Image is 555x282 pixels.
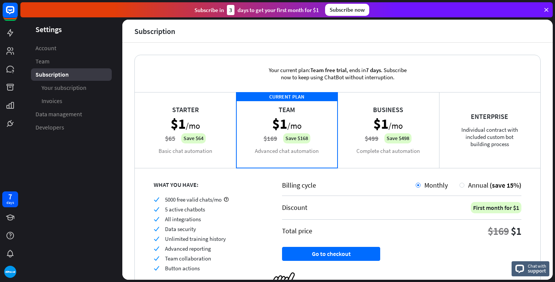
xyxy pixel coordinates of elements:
[471,202,521,213] div: First month for $1
[31,95,112,107] a: Invoices
[154,256,159,261] i: check
[165,216,201,223] span: All integrations
[282,203,307,212] div: Discount
[165,235,226,242] span: Unlimited training history
[165,255,211,262] span: Team collaboration
[2,191,18,207] a: 7 days
[35,71,69,79] span: Subscription
[310,66,347,74] span: Team free trial
[154,246,159,251] i: check
[511,224,521,238] div: $1
[35,123,64,131] span: Developers
[528,267,546,274] span: support
[42,84,86,92] span: Your subscription
[8,193,12,200] div: 7
[154,206,159,212] i: check
[282,247,380,261] button: Go to checkout
[282,227,312,235] div: Total price
[154,236,159,242] i: check
[35,110,82,118] span: Data management
[35,57,49,65] span: Team
[31,108,112,120] a: Data management
[134,27,175,35] div: Subscription
[468,181,489,190] span: Annual
[528,262,546,270] span: Chat with
[6,3,29,26] button: Open LiveChat chat widget
[165,245,211,252] span: Advanced reporting
[282,181,416,190] div: Billing cycle
[31,55,112,68] a: Team
[31,121,112,134] a: Developers
[42,97,62,105] span: Invoices
[256,55,419,92] div: Your current plan: , ends in . Subscribe now to keep using ChatBot without interruption.
[366,66,381,74] span: 7 days
[154,197,159,202] i: check
[325,4,369,16] div: Subscribe now
[154,265,159,271] i: check
[154,226,159,232] i: check
[488,224,509,238] div: $169
[35,44,56,52] span: Account
[6,200,14,205] div: days
[165,265,200,272] span: Button actions
[165,196,222,203] span: 5000 free valid chats/mo
[424,181,448,190] span: Monthly
[165,225,196,233] span: Data security
[165,206,205,213] span: 5 active chatbots
[227,5,234,15] div: 3
[154,216,159,222] i: check
[154,181,263,188] div: WHAT YOU HAVE:
[31,42,112,54] a: Account
[194,5,319,15] div: Subscribe in days to get your first month for $1
[20,24,122,34] header: Settings
[490,181,521,190] span: (save 15%)
[31,82,112,94] a: Your subscription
